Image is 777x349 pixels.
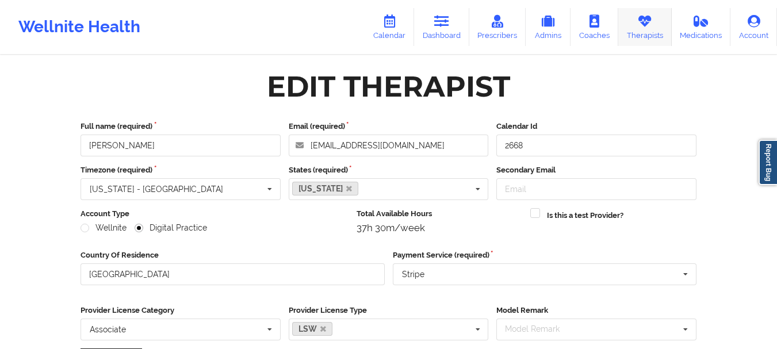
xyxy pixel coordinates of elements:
[414,8,469,46] a: Dashboard
[759,140,777,185] a: Report Bug
[496,135,696,156] input: Calendar Id
[292,182,359,195] a: [US_STATE]
[292,322,333,336] a: LSW
[502,323,576,336] div: Model Remark
[496,121,696,132] label: Calendar Id
[365,8,414,46] a: Calendar
[672,8,731,46] a: Medications
[730,8,777,46] a: Account
[81,250,385,261] label: Country Of Residence
[496,305,696,316] label: Model Remark
[81,208,349,220] label: Account Type
[90,185,223,193] div: [US_STATE] - [GEOGRAPHIC_DATA]
[81,305,281,316] label: Provider License Category
[289,121,489,132] label: Email (required)
[81,121,281,132] label: Full name (required)
[571,8,618,46] a: Coaches
[81,164,281,176] label: Timezone (required)
[289,135,489,156] input: Email address
[357,222,523,233] div: 37h 30m/week
[496,178,696,200] input: Email
[81,135,281,156] input: Full name
[81,223,127,233] label: Wellnite
[618,8,672,46] a: Therapists
[547,210,623,221] label: Is this a test Provider?
[357,208,523,220] label: Total Available Hours
[526,8,571,46] a: Admins
[135,223,207,233] label: Digital Practice
[289,164,489,176] label: States (required)
[402,270,424,278] div: Stripe
[496,164,696,176] label: Secondary Email
[90,325,126,333] div: Associate
[469,8,526,46] a: Prescribers
[267,68,510,105] div: Edit Therapist
[393,250,697,261] label: Payment Service (required)
[289,305,489,316] label: Provider License Type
